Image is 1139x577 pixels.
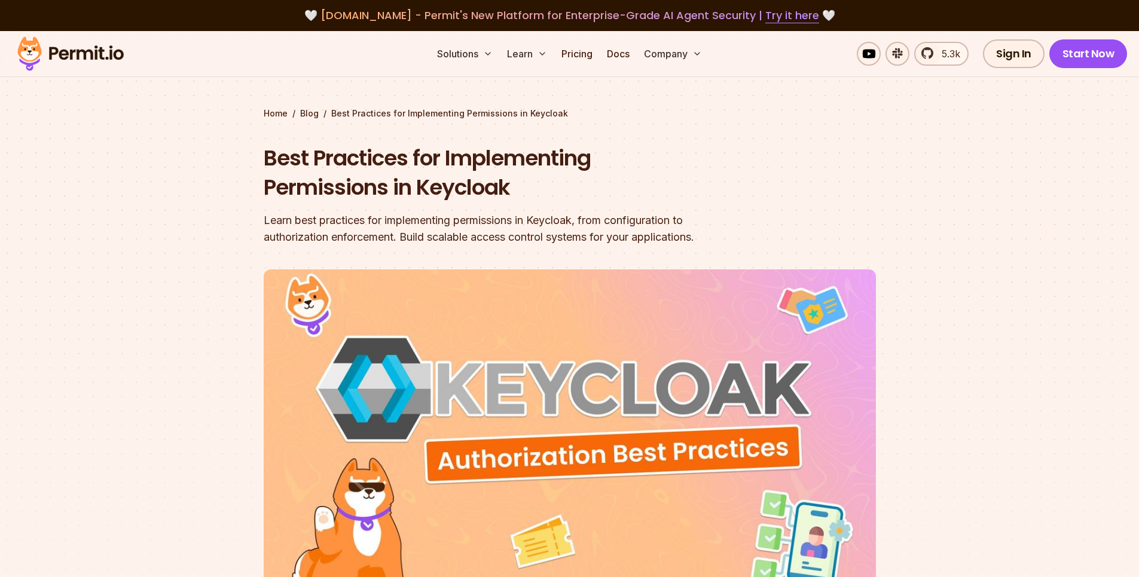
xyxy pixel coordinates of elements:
a: Docs [602,42,634,66]
div: 🤍 🤍 [29,7,1110,24]
a: Sign In [983,39,1045,68]
a: Pricing [557,42,597,66]
span: [DOMAIN_NAME] - Permit's New Platform for Enterprise-Grade AI Agent Security | [320,8,819,23]
button: Solutions [432,42,497,66]
a: 5.3k [914,42,969,66]
div: / / [264,108,876,119]
button: Company [639,42,707,66]
span: 5.3k [935,47,960,61]
a: Home [264,108,288,119]
a: Start Now [1049,39,1128,68]
div: Learn best practices for implementing permissions in Keycloak, from configuration to authorizatio... [264,212,723,245]
a: Blog [300,108,319,119]
h1: Best Practices for Implementing Permissions in Keycloak [264,143,723,202]
a: Try it here [765,8,819,23]
img: Permit logo [12,33,129,74]
button: Learn [502,42,552,66]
